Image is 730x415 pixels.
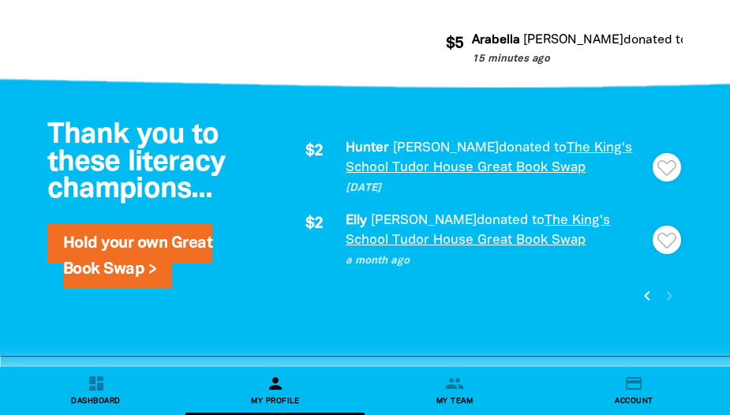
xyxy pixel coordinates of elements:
[6,368,185,415] a: dashboardDashboard
[47,122,225,204] span: Thank you to these literacy champions...
[515,35,615,46] em: [PERSON_NAME]
[290,138,667,293] div: Donation stream
[305,144,324,160] span: $2
[463,35,511,46] em: Arabella
[477,215,545,226] span: donated to
[638,286,659,307] button: Previous page
[305,216,324,233] span: $2
[615,396,653,407] span: Account
[545,368,724,415] a: credit_cardAccount
[87,374,106,393] i: dashboard
[71,396,120,407] span: Dashboard
[624,374,643,393] i: credit_card
[63,236,212,277] a: Hold your own Great Book Swap >
[251,396,299,407] span: My Profile
[436,396,473,407] span: My Team
[346,253,647,269] p: a month ago
[445,374,464,393] i: group
[346,142,389,154] em: Hunter
[365,368,545,415] a: groupMy Team
[615,35,679,46] span: donated to
[266,374,285,393] i: person
[437,36,455,53] span: $5
[346,181,647,196] p: [DATE]
[290,138,667,293] div: Paginated content
[638,286,657,305] i: chevron_left
[393,142,499,154] em: [PERSON_NAME]
[371,215,477,226] em: [PERSON_NAME]
[446,31,683,68] div: Donation stream
[499,142,567,154] span: donated to
[346,215,367,226] em: Elly
[185,368,365,415] a: personMy Profile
